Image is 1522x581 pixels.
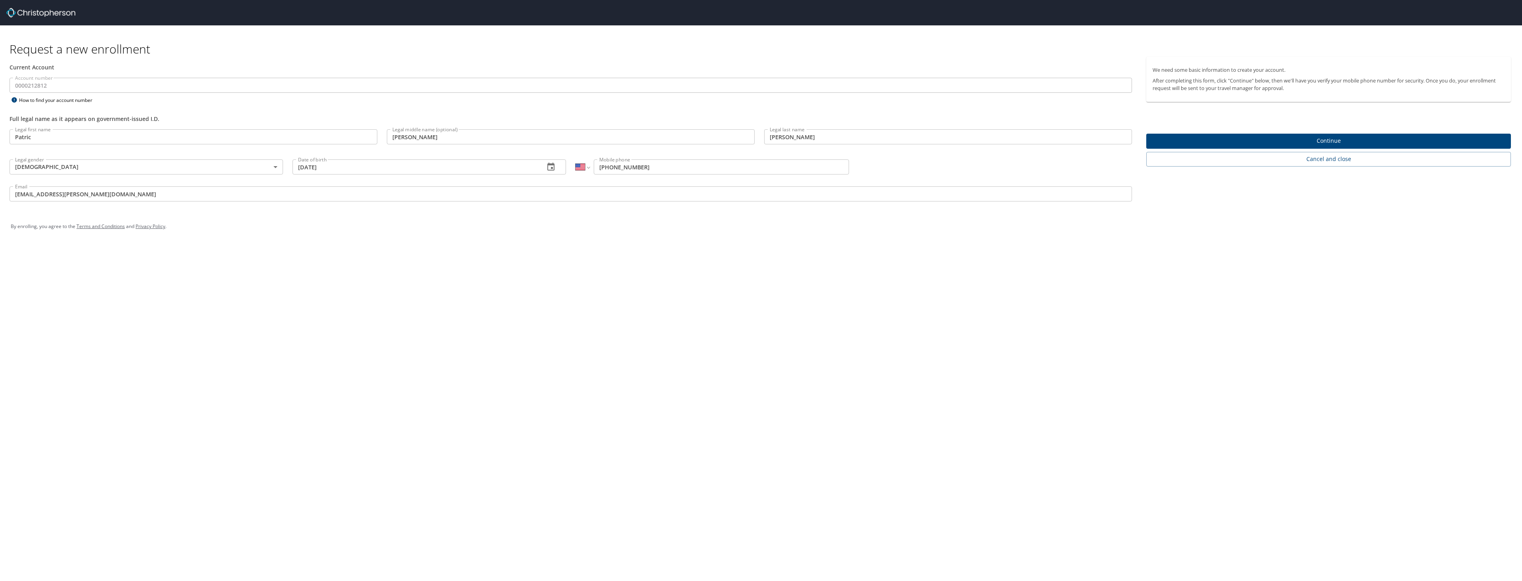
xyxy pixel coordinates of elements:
h1: Request a new enrollment [10,41,1517,57]
div: How to find your account number [10,95,109,105]
div: [DEMOGRAPHIC_DATA] [10,159,283,174]
button: Continue [1146,134,1511,149]
p: We need some basic information to create your account. [1153,66,1505,74]
span: Continue [1153,136,1505,146]
button: Cancel and close [1146,152,1511,167]
div: Current Account [10,63,1132,71]
a: Terms and Conditions [76,223,125,230]
a: Privacy Policy [136,223,165,230]
input: MM/DD/YYYY [293,159,538,174]
div: Full legal name as it appears on government-issued I.D. [10,115,1132,123]
input: Enter phone number [594,159,849,174]
span: Cancel and close [1153,154,1505,164]
div: By enrolling, you agree to the and . [11,217,1511,236]
img: cbt logo [6,8,75,17]
p: After completing this form, click "Continue" below, then we'll have you verify your mobile phone ... [1153,77,1505,92]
